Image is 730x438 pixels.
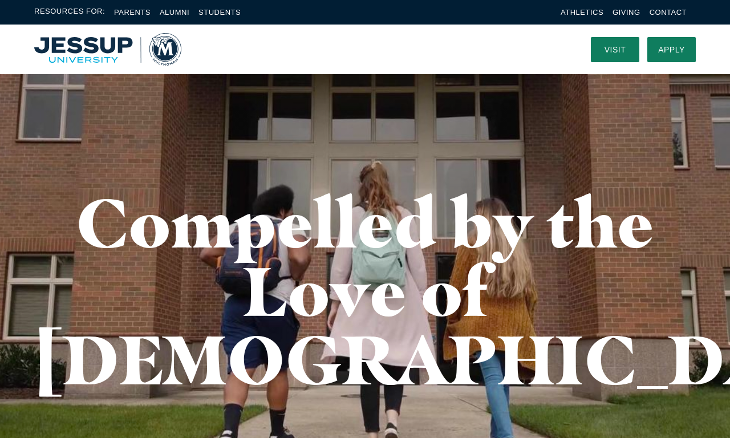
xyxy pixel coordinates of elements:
[34,33,181,66] a: Home
[647,37,696,62] a: Apply
[650,8,687,17] a: Contact
[160,8,189,17] a: Alumni
[34,33,181,66] img: Multnomah University Logo
[34,6,105,19] span: Resources For:
[114,8,151,17] a: Parents
[591,37,639,62] a: Visit
[198,8,241,17] a: Students
[613,8,640,17] a: Giving
[561,8,603,17] a: Athletics
[34,188,696,394] h1: Compelled by the Love of [DEMOGRAPHIC_DATA]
